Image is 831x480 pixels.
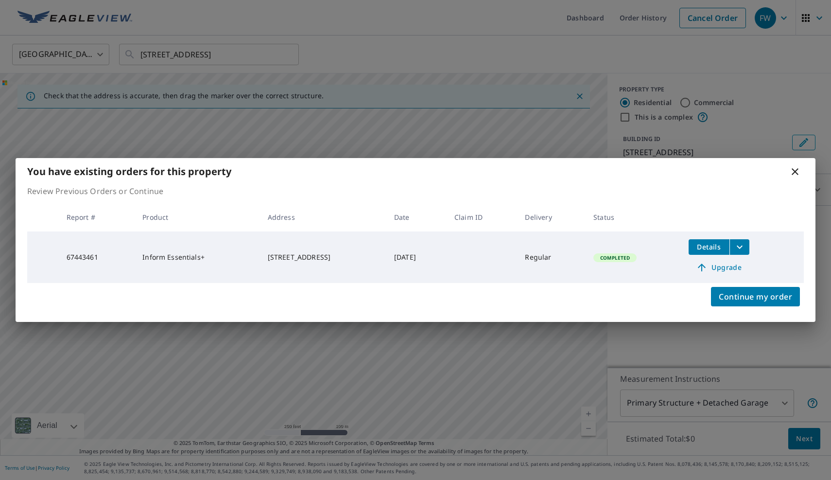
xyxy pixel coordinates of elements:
a: Upgrade [689,260,749,275]
button: filesDropdownBtn-67443461 [729,239,749,255]
p: Review Previous Orders or Continue [27,185,804,197]
th: Date [386,203,447,231]
td: Regular [517,231,586,283]
th: Claim ID [447,203,517,231]
div: [STREET_ADDRESS] [268,252,379,262]
span: Completed [594,254,636,261]
th: Report # [59,203,135,231]
th: Address [260,203,386,231]
td: Inform Essentials+ [135,231,260,283]
th: Delivery [517,203,586,231]
th: Status [586,203,681,231]
button: Continue my order [711,287,800,306]
td: [DATE] [386,231,447,283]
th: Product [135,203,260,231]
b: You have existing orders for this property [27,165,231,178]
span: Upgrade [694,262,744,273]
span: Continue my order [719,290,792,303]
button: detailsBtn-67443461 [689,239,729,255]
td: 67443461 [59,231,135,283]
span: Details [694,242,724,251]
